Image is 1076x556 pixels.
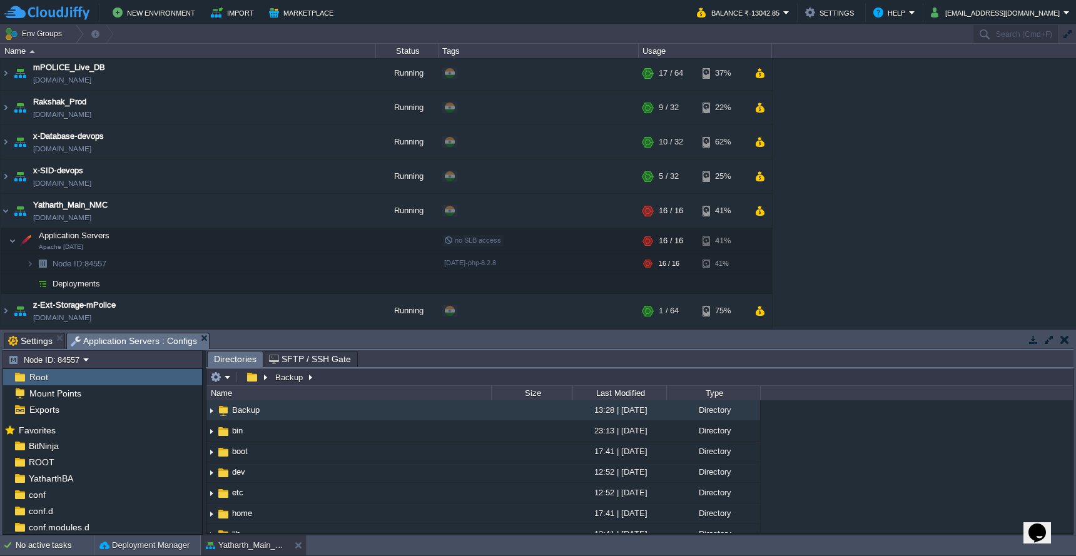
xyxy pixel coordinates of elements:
[572,483,666,502] div: 12:52 | [DATE]
[659,91,679,124] div: 9 / 32
[17,228,34,253] img: AMDAwAAAACH5BAEAAAAALAAAAAABAAEAAAICRAEAOw==
[230,405,261,415] span: Backup
[33,130,104,143] a: x-Database-devops
[208,386,491,400] div: Name
[206,422,216,441] img: AMDAwAAAACH5BAEAAAAALAAAAAABAAEAAAICRAEAOw==
[659,159,679,193] div: 5 / 32
[572,442,666,461] div: 17:41 | [DATE]
[26,440,61,452] span: BitNinja
[27,404,61,415] a: Exports
[376,159,439,193] div: Running
[214,351,256,367] span: Directories
[376,125,439,159] div: Running
[659,228,683,253] div: 16 / 16
[376,91,439,124] div: Running
[572,400,666,420] div: 13:28 | [DATE]
[269,351,351,366] span: SFTP / SSH Gate
[230,425,245,436] a: bin
[1,44,375,58] div: Name
[33,143,91,155] span: [DOMAIN_NAME]
[206,483,216,503] img: AMDAwAAAACH5BAEAAAAALAAAAAABAAEAAAICRAEAOw==
[11,194,29,228] img: AMDAwAAAACH5BAEAAAAALAAAAAABAAEAAAICRAEAOw==
[33,164,83,177] a: x-SID-devops
[659,56,683,90] div: 17 / 64
[11,294,29,328] img: AMDAwAAAACH5BAEAAAAALAAAAAABAAEAAAICRAEAOw==
[51,258,108,269] span: 84557
[230,467,247,477] span: dev
[26,522,91,533] a: conf.modules.d
[4,5,89,21] img: CloudJiffy
[4,25,66,43] button: Env Groups
[26,505,55,517] a: conf.d
[16,425,58,435] a: Favorites
[33,299,116,311] a: z-Ext-Storage-mPolice
[230,446,250,457] a: boot
[216,445,230,459] img: AMDAwAAAACH5BAEAAAAALAAAAAABAAEAAAICRAEAOw==
[51,258,108,269] a: Node ID:84557
[27,388,83,399] a: Mount Points
[11,56,29,90] img: AMDAwAAAACH5BAEAAAAALAAAAAABAAEAAAICRAEAOw==
[216,528,230,542] img: AMDAwAAAACH5BAEAAAAALAAAAAABAAEAAAICRAEAOw==
[26,457,56,468] a: ROOT
[8,333,53,348] span: Settings
[703,294,743,328] div: 75%
[572,503,666,523] div: 17:41 | [DATE]
[572,462,666,482] div: 12:52 | [DATE]
[697,5,783,20] button: Balance ₹-13042.85
[659,254,679,273] div: 16 / 16
[1,125,11,159] img: AMDAwAAAACH5BAEAAAAALAAAAAABAAEAAAICRAEAOw==
[33,61,105,74] a: mPOLICE_Live_DB
[377,44,438,58] div: Status
[206,463,216,482] img: AMDAwAAAACH5BAEAAAAALAAAAAABAAEAAAICRAEAOw==
[51,278,102,289] span: Deployments
[11,91,29,124] img: AMDAwAAAACH5BAEAAAAALAAAAAABAAEAAAICRAEAOw==
[71,333,197,349] span: Application Servers : Configs
[666,483,760,502] div: Directory
[666,503,760,523] div: Directory
[666,421,760,440] div: Directory
[26,489,48,500] a: conf
[1,159,11,193] img: AMDAwAAAACH5BAEAAAAALAAAAAABAAEAAAICRAEAOw==
[703,91,743,124] div: 22%
[9,228,16,253] img: AMDAwAAAACH5BAEAAAAALAAAAAABAAEAAAICRAEAOw==
[230,508,254,518] span: home
[230,487,245,498] a: etc
[16,535,94,555] div: No active tasks
[667,386,760,400] div: Type
[273,372,306,383] button: Backup
[639,44,771,58] div: Usage
[1023,506,1063,543] iframe: chat widget
[206,504,216,523] img: AMDAwAAAACH5BAEAAAAALAAAAAABAAEAAAICRAEAOw==
[873,5,909,20] button: Help
[38,230,111,241] span: Application Servers
[1,194,11,228] img: AMDAwAAAACH5BAEAAAAALAAAAAABAAEAAAICRAEAOw==
[666,442,760,461] div: Directory
[216,404,230,418] img: AMDAwAAAACH5BAEAAAAALAAAAAABAAEAAAICRAEAOw==
[216,425,230,438] img: AMDAwAAAACH5BAEAAAAALAAAAAABAAEAAAICRAEAOw==
[444,259,496,266] span: [DATE]-php-8.2.8
[216,466,230,480] img: AMDAwAAAACH5BAEAAAAALAAAAAABAAEAAAICRAEAOw==
[492,386,572,400] div: Size
[230,528,242,539] span: lib
[703,228,743,253] div: 41%
[33,199,108,211] a: Yatharth_Main_NMC
[659,125,683,159] div: 10 / 32
[33,96,86,108] a: Rakshak_Prod
[574,386,666,400] div: Last Modified
[269,5,337,20] button: Marketplace
[27,372,50,383] a: Root
[1,91,11,124] img: AMDAwAAAACH5BAEAAAAALAAAAAABAAEAAAICRAEAOw==
[376,56,439,90] div: Running
[376,194,439,228] div: Running
[805,5,858,20] button: Settings
[703,194,743,228] div: 41%
[659,294,679,328] div: 1 / 64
